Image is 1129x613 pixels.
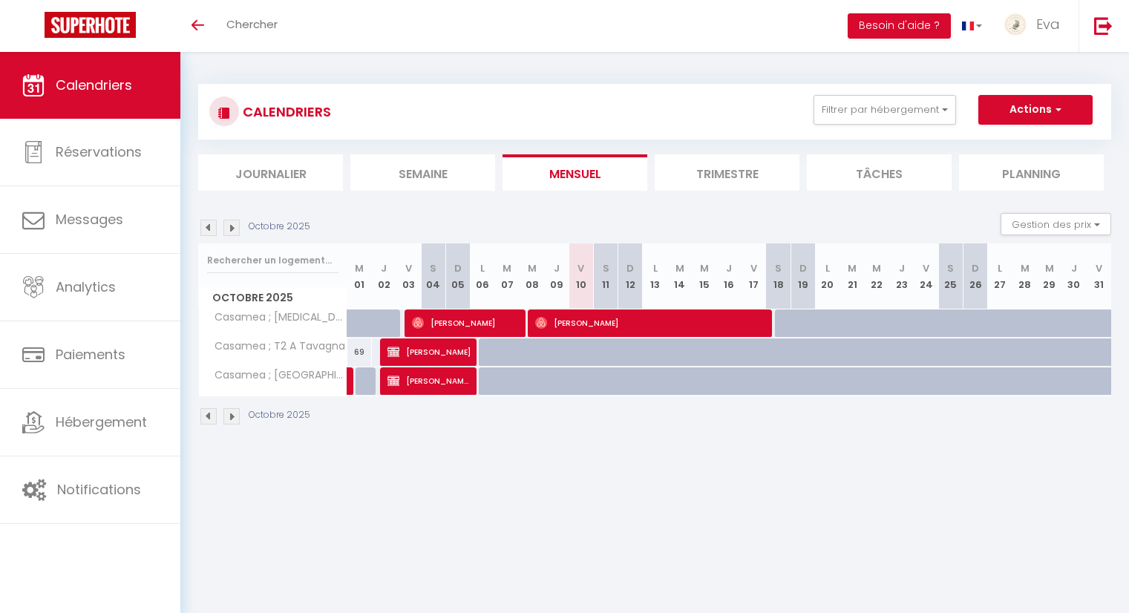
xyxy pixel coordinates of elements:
abbr: M [848,261,857,275]
button: Gestion des prix [1001,213,1111,235]
th: 03 [396,243,421,309]
abbr: S [430,261,436,275]
th: 19 [791,243,815,309]
abbr: J [899,261,905,275]
th: 07 [495,243,520,309]
th: 22 [865,243,889,309]
abbr: L [998,261,1002,275]
abbr: M [872,261,881,275]
th: 16 [717,243,742,309]
abbr: S [603,261,609,275]
th: 13 [643,243,667,309]
th: 12 [618,243,643,309]
th: 10 [569,243,593,309]
span: Casamea ; T2 A Tavagna [201,338,349,355]
span: Notifications [57,480,141,499]
abbr: D [626,261,634,275]
li: Semaine [350,154,495,191]
th: 21 [840,243,865,309]
th: 06 [471,243,495,309]
span: Chercher [226,16,278,32]
th: 25 [938,243,963,309]
abbr: L [825,261,830,275]
span: [PERSON_NAME]'homme [387,367,471,395]
span: Eva [1036,15,1060,33]
img: ... [1004,13,1027,36]
th: 24 [914,243,938,309]
span: Messages [56,210,123,229]
abbr: M [503,261,511,275]
li: Mensuel [503,154,647,191]
abbr: J [1071,261,1077,275]
abbr: M [355,261,364,275]
span: [PERSON_NAME] [387,338,471,366]
th: 27 [988,243,1012,309]
abbr: M [700,261,709,275]
abbr: V [577,261,584,275]
th: 17 [742,243,766,309]
abbr: M [1045,261,1054,275]
abbr: D [454,261,462,275]
th: 29 [1037,243,1061,309]
span: Réservations [56,142,142,161]
img: logout [1094,16,1113,35]
abbr: J [726,261,732,275]
abbr: S [947,261,954,275]
th: 30 [1061,243,1086,309]
span: Analytics [56,278,116,296]
abbr: M [1021,261,1030,275]
abbr: J [381,261,387,275]
li: Tâches [807,154,952,191]
span: [PERSON_NAME] [412,309,521,337]
th: 28 [1012,243,1037,309]
li: Trimestre [655,154,799,191]
th: 08 [520,243,544,309]
th: 11 [594,243,618,309]
th: 05 [445,243,470,309]
h3: CALENDRIERS [239,95,331,128]
abbr: M [675,261,684,275]
li: Planning [959,154,1104,191]
abbr: L [653,261,658,275]
th: 18 [766,243,791,309]
span: Calendriers [56,76,132,94]
abbr: V [750,261,757,275]
th: 04 [421,243,445,309]
li: Journalier [198,154,343,191]
input: Rechercher un logement... [207,247,338,274]
span: [PERSON_NAME] [535,309,770,337]
th: 23 [889,243,914,309]
button: Actions [978,95,1093,125]
span: Octobre 2025 [199,287,347,309]
abbr: D [799,261,807,275]
abbr: V [405,261,412,275]
abbr: D [972,261,979,275]
abbr: V [1096,261,1102,275]
button: Besoin d'aide ? [848,13,951,39]
th: 09 [544,243,569,309]
div: 69 [347,338,372,366]
p: Octobre 2025 [249,408,310,422]
span: Hébergement [56,413,147,431]
span: Casamea ; [MEDICAL_DATA] U Benestà [201,309,350,326]
th: 20 [815,243,840,309]
p: Octobre 2025 [249,220,310,234]
th: 14 [667,243,692,309]
th: 01 [347,243,372,309]
img: Super Booking [45,12,136,38]
abbr: V [923,261,929,275]
abbr: L [480,261,485,275]
abbr: M [528,261,537,275]
button: Filtrer par hébergement [814,95,956,125]
abbr: S [775,261,782,275]
th: 31 [1087,243,1111,309]
span: Paiements [56,345,125,364]
th: 15 [692,243,716,309]
abbr: J [554,261,560,275]
th: 02 [372,243,396,309]
span: Casamea ; [GEOGRAPHIC_DATA] [201,367,350,384]
th: 26 [963,243,988,309]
